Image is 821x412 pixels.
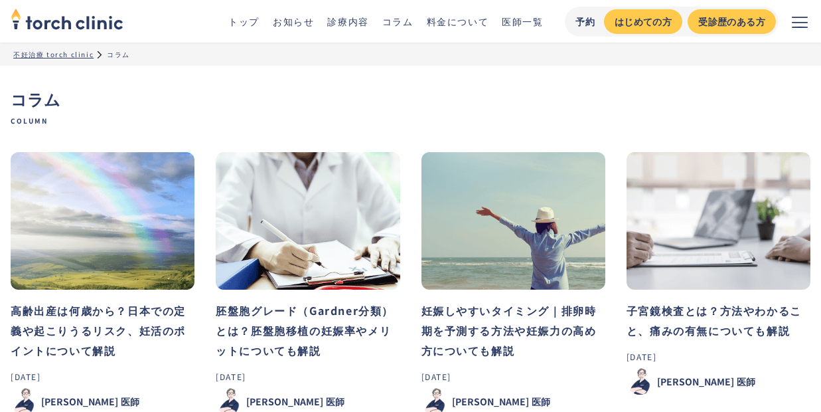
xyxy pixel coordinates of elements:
a: コラム [382,15,413,28]
div: コラム [107,49,130,59]
div: 医師 [737,375,755,389]
div: 予約 [575,15,596,29]
div: [DATE] [627,351,810,363]
div: [PERSON_NAME] [452,395,529,409]
div: [PERSON_NAME] [41,395,118,409]
a: 診療内容 [327,15,368,28]
a: お知らせ [273,15,314,28]
div: [DATE] [216,371,400,383]
div: 医師 [532,395,550,409]
a: トップ [228,15,260,28]
a: 医師一覧 [502,15,543,28]
h3: 高齢出産は何歳から？日本での定義や起こりうるリスク、妊活のポイントについて解説 [11,300,194,360]
a: 子宮鏡検査とは？方法やわかること、痛みの有無についても解説[DATE][PERSON_NAME]医師 [627,152,810,395]
a: home [11,9,123,33]
div: 医師 [121,395,139,409]
span: Column [11,116,810,126]
div: 受診歴のある方 [698,15,765,29]
div: [DATE] [421,371,605,383]
div: 医師 [326,395,344,409]
div: [PERSON_NAME] [246,395,323,409]
a: 不妊治療 torch clinic [13,49,94,59]
h3: 妊娠しやすいタイミング｜排卵時期を予測する方法や妊娠力の高め方についても解説 [421,300,605,360]
a: 料金について [427,15,489,28]
h3: 子宮鏡検査とは？方法やわかること、痛みの有無についても解説 [627,300,810,340]
a: はじめての方 [604,9,682,34]
h1: コラム [11,87,810,126]
div: [DATE] [11,371,194,383]
h3: 胚盤胞グレード（Gardner分類）とは？胚盤胞移植の妊娠率やメリットについても解説 [216,300,400,360]
div: [PERSON_NAME] [657,375,734,389]
div: はじめての方 [615,15,672,29]
img: torch clinic [11,4,123,33]
a: 受診歴のある方 [688,9,776,34]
